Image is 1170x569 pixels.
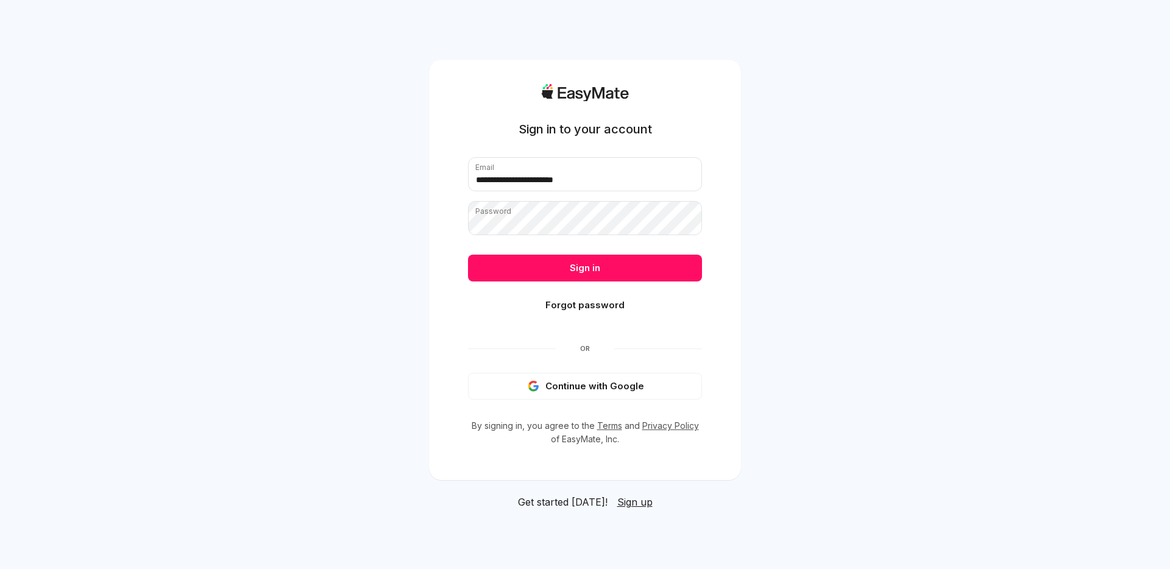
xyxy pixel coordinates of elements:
[597,420,622,431] a: Terms
[468,373,702,400] button: Continue with Google
[642,420,699,431] a: Privacy Policy
[519,121,652,138] h1: Sign in to your account
[468,292,702,319] button: Forgot password
[468,255,702,281] button: Sign in
[468,419,702,446] p: By signing in, you agree to the and of EasyMate, Inc.
[518,495,608,509] span: Get started [DATE]!
[617,496,653,508] span: Sign up
[617,495,653,509] a: Sign up
[556,344,614,353] span: Or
